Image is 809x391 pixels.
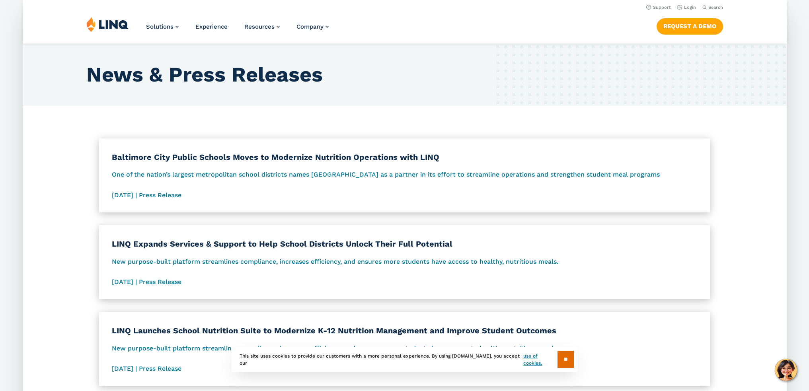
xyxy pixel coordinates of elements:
[112,238,698,286] span: [DATE] | Press Release
[112,151,698,200] span: [DATE] | Press Release
[112,325,698,337] h3: LINQ Launches School Nutrition Suite to Modernize K-12 Nutrition Management and Improve Student O...
[296,23,324,30] span: Company
[656,17,723,34] nav: Button Navigation
[195,23,228,30] a: Experience
[677,5,696,10] a: Login
[23,2,787,11] nav: Utility Navigation
[646,5,671,10] a: Support
[86,63,723,87] h1: News & Press Releases
[99,225,710,299] a: LINQ Expands Services & Support to Help School Districts Unlock Their Full PotentialNew purpose-b...
[112,170,698,179] p: One of the nation’s largest metropolitan school districts names [GEOGRAPHIC_DATA] as a partner in...
[708,5,723,10] span: Search
[86,17,129,32] img: LINQ | K‑12 Software
[146,23,173,30] span: Solutions
[244,23,280,30] a: Resources
[775,359,797,381] button: Hello, have a question? Let’s chat.
[112,257,698,267] p: New purpose-built platform streamlines compliance, increases efficiency, and ensures more student...
[112,151,698,163] h3: Baltimore City Public Schools Moves to Modernize Nutrition Operations with LINQ
[523,352,557,367] a: use of cookies.
[232,347,578,372] div: This site uses cookies to provide our customers with a more personal experience. By using [DOMAIN...
[112,325,698,373] span: [DATE] | Press Release
[146,17,329,43] nav: Primary Navigation
[99,312,710,386] a: LINQ Launches School Nutrition Suite to Modernize K-12 Nutrition Management and Improve Student O...
[296,23,329,30] a: Company
[244,23,275,30] span: Resources
[99,138,710,212] a: Baltimore City Public Schools Moves to Modernize Nutrition Operations with LINQOne of the nation’...
[702,4,723,10] button: Open Search Bar
[656,18,723,34] a: Request a Demo
[146,23,179,30] a: Solutions
[112,238,698,250] h3: LINQ Expands Services & Support to Help School Districts Unlock Their Full Potential
[112,344,698,353] p: New purpose-built platform streamlines compliance, increases efficiency, and ensures more student...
